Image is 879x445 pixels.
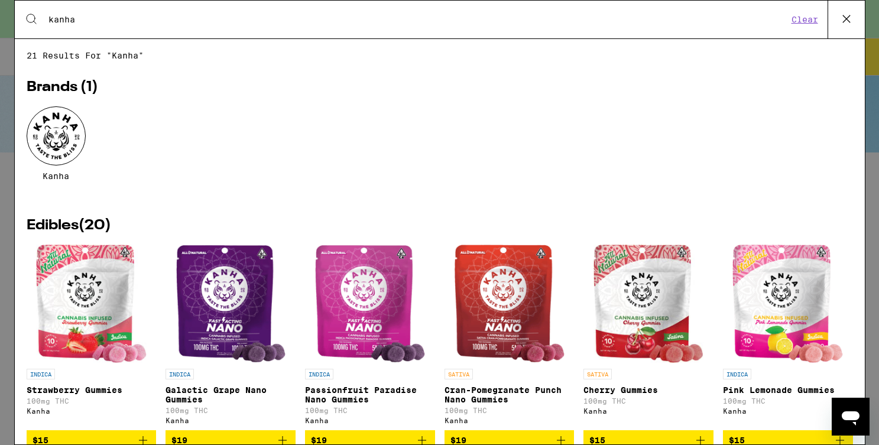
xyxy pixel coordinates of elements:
[48,14,788,25] input: Search for products & categories
[36,245,147,363] img: Kanha - Strawberry Gummies
[27,219,853,233] h2: Edibles ( 20 )
[729,436,745,445] span: $15
[445,407,575,414] p: 100mg THC
[166,369,194,379] p: INDICA
[723,385,853,395] p: Pink Lemonade Gummies
[583,407,713,415] div: Kanha
[832,398,870,436] iframe: Button to launch messaging window
[305,369,333,379] p: INDICA
[166,245,296,430] a: Open page for Galactic Grape Nano Gummies from Kanha
[166,417,296,424] div: Kanha
[305,407,435,414] p: 100mg THC
[305,385,435,404] p: Passionfruit Paradise Nano Gummies
[445,417,575,424] div: Kanha
[589,436,605,445] span: $15
[593,245,704,363] img: Kanha - Cherry Gummies
[311,436,327,445] span: $19
[723,397,853,405] p: 100mg THC
[583,397,713,405] p: 100mg THC
[27,407,157,415] div: Kanha
[176,245,286,363] img: Kanha - Galactic Grape Nano Gummies
[305,417,435,424] div: Kanha
[723,407,853,415] div: Kanha
[450,436,466,445] span: $19
[583,245,713,430] a: Open page for Cherry Gummies from Kanha
[166,407,296,414] p: 100mg THC
[583,369,612,379] p: SATIVA
[583,385,713,395] p: Cherry Gummies
[445,245,575,430] a: Open page for Cran-Pomegranate Punch Nano Gummies from Kanha
[27,51,853,60] span: 21 results for "kanha"
[723,245,853,430] a: Open page for Pink Lemonade Gummies from Kanha
[723,369,751,379] p: INDICA
[305,245,435,430] a: Open page for Passionfruit Paradise Nano Gummies from Kanha
[732,245,843,363] img: Kanha - Pink Lemonade Gummies
[314,245,425,363] img: Kanha - Passionfruit Paradise Nano Gummies
[27,369,55,379] p: INDICA
[171,436,187,445] span: $19
[166,385,296,404] p: Galactic Grape Nano Gummies
[27,245,157,430] a: Open page for Strawberry Gummies from Kanha
[27,385,157,395] p: Strawberry Gummies
[445,369,473,379] p: SATIVA
[27,80,853,95] h2: Brands ( 1 )
[445,385,575,404] p: Cran-Pomegranate Punch Nano Gummies
[788,14,822,25] button: Clear
[27,397,157,405] p: 100mg THC
[43,171,69,181] span: Kanha
[33,436,48,445] span: $15
[454,245,565,363] img: Kanha - Cran-Pomegranate Punch Nano Gummies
